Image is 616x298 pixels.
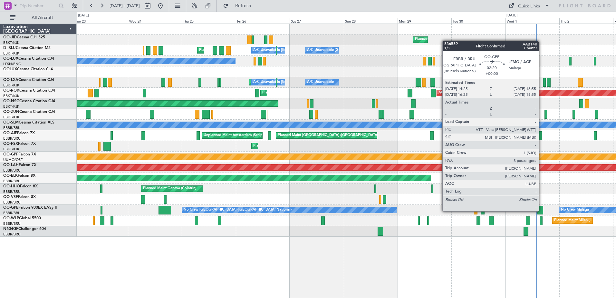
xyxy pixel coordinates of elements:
span: OO-LXA [3,78,18,82]
div: A/C Unavailable [GEOGRAPHIC_DATA] ([GEOGRAPHIC_DATA] National) [253,45,373,55]
button: All Aircraft [7,13,70,23]
a: EBBR/BRU [3,211,21,215]
span: OO-WLP [3,216,19,220]
div: Mon 29 [398,18,451,24]
a: EBBR/BRU [3,179,21,184]
a: OO-ELKFalcon 8X [3,174,35,178]
span: OO-ELK [3,174,18,178]
a: EBBR/BRU [3,221,21,226]
a: OO-NSGCessna Citation CJ4 [3,99,55,103]
a: EBBR/BRU [3,189,21,194]
button: Quick Links [505,1,553,11]
div: Tue 30 [451,18,505,24]
span: D-IBLU [3,46,16,50]
span: OOLUX [3,67,17,71]
div: Sun 28 [344,18,398,24]
div: A/C Unavailable [GEOGRAPHIC_DATA]-[GEOGRAPHIC_DATA] [307,45,410,55]
a: OO-GPEFalcon 900EX EASy II [3,206,57,210]
span: OO-ROK [3,89,19,93]
a: OO-HHOFalcon 8X [3,184,38,188]
a: OO-VSFFalcon 8X [3,195,36,199]
span: OO-NSG [3,99,19,103]
div: Planned Maint Nice ([GEOGRAPHIC_DATA]) [199,45,271,55]
span: OO-VSF [3,195,18,199]
span: [DATE] - [DATE] [110,3,140,9]
span: OO-ZUN [3,110,19,114]
div: Wed 1 [505,18,559,24]
div: Planned Maint [GEOGRAPHIC_DATA] ([GEOGRAPHIC_DATA]) [278,131,379,140]
button: Refresh [220,1,259,11]
a: OOLUXCessna Citation CJ4 [3,67,53,71]
a: OO-LXACessna Citation CJ4 [3,78,54,82]
span: OO-GPP [3,153,18,156]
a: EBKT/KJK [3,51,19,56]
div: No Crew [GEOGRAPHIC_DATA] ([GEOGRAPHIC_DATA] National) [184,205,292,215]
a: OO-SLMCessna Citation XLS [3,121,54,124]
a: OO-LUXCessna Citation CJ4 [3,57,54,61]
span: OO-HHO [3,184,20,188]
span: OO-AIE [3,131,17,135]
div: AOG Maint Kortrijk-[GEOGRAPHIC_DATA] [438,88,509,98]
a: OO-AIEFalcon 7X [3,131,35,135]
span: All Aircraft [17,15,68,20]
span: OO-LUX [3,57,18,61]
div: [DATE] [506,13,517,18]
div: Planned Maint Milan (Linate) [554,216,601,225]
a: N604GFChallenger 604 [3,227,46,231]
div: No Crew Malaga [561,205,589,215]
a: OO-JIDCessna CJ1 525 [3,35,45,39]
div: Tue 23 [74,18,128,24]
span: Refresh [230,4,257,8]
a: OO-WLPGlobal 5500 [3,216,41,220]
a: EBKT/KJK [3,104,19,109]
div: Thu 25 [182,18,236,24]
div: Thu 2 [559,18,613,24]
div: Planned Maint Kortrijk-[GEOGRAPHIC_DATA] [262,88,337,98]
a: EBBR/BRU [3,232,21,237]
a: OO-ZUNCessna Citation CJ4 [3,110,55,114]
div: Sat 27 [290,18,343,24]
div: [DATE] [78,13,89,18]
div: A/C Unavailable [307,77,334,87]
input: Trip Number [20,1,57,11]
span: N604GF [3,227,18,231]
a: EBKT/KJK [3,115,19,120]
a: OO-GPPFalcon 7X [3,153,36,156]
span: OO-FSX [3,142,18,146]
a: EBKT/KJK [3,83,19,88]
a: EBKT/KJK [3,40,19,45]
div: Wed 24 [128,18,182,24]
span: OO-JID [3,35,17,39]
a: EBBR/BRU [3,136,21,141]
a: EBKT/KJK [3,147,19,152]
div: Planned Maint Geneva (Cointrin) [143,184,196,194]
a: UUMO/OSF [3,157,23,162]
a: LFSN/ENC [3,62,21,66]
div: Fri 26 [236,18,290,24]
span: OO-GPE [3,206,18,210]
a: OO-LAHFalcon 7X [3,163,36,167]
a: OO-FSXFalcon 7X [3,142,36,146]
span: OO-LAH [3,163,19,167]
a: EBBR/BRU [3,200,21,205]
div: Unplanned Maint Amsterdam (Schiphol) [204,131,269,140]
div: A/C Unavailable [GEOGRAPHIC_DATA] ([GEOGRAPHIC_DATA] National) [253,77,373,87]
a: OO-ROKCessna Citation CJ4 [3,89,55,93]
div: Quick Links [518,3,540,10]
a: EBBR/BRU [3,168,21,173]
a: EBBR/BRU [3,125,21,130]
span: OO-SLM [3,121,19,124]
div: Planned Maint Kortrijk-[GEOGRAPHIC_DATA] [253,141,328,151]
div: Planned Maint Kortrijk-[GEOGRAPHIC_DATA] [415,35,490,45]
a: D-IBLUCessna Citation M2 [3,46,51,50]
a: EBKT/KJK [3,94,19,98]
